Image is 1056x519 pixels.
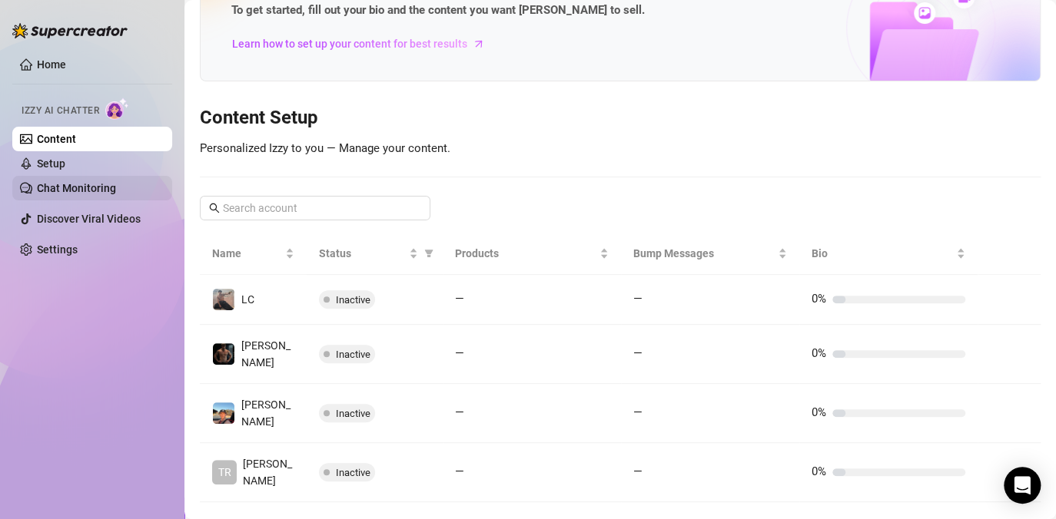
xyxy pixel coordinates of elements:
[471,36,486,51] span: arrow-right
[223,200,409,217] input: Search account
[455,346,464,360] span: —
[455,245,596,262] span: Products
[22,104,99,118] span: Izzy AI Chatter
[621,233,799,275] th: Bump Messages
[37,182,116,194] a: Chat Monitoring
[241,398,291,428] span: [PERSON_NAME]
[212,245,282,262] span: Name
[336,467,370,478] span: Inactive
[421,242,437,265] span: filter
[633,405,643,419] span: —
[336,294,370,306] span: Inactive
[37,58,66,71] a: Home
[209,203,220,213] span: search
[231,3,645,17] strong: To get started, fill out your bio and the content you want [PERSON_NAME] to sell.
[812,405,826,419] span: 0%
[443,233,621,275] th: Products
[455,405,464,419] span: —
[633,464,643,478] span: —
[455,292,464,306] span: —
[37,243,78,256] a: Settings
[243,458,292,487] span: [PERSON_NAME]
[37,133,76,145] a: Content
[12,23,128,38] img: logo-BBDzfeDw.svg
[799,233,978,275] th: Bio
[812,464,826,478] span: 0%
[455,464,464,478] span: —
[37,213,141,225] a: Discover Viral Videos
[812,245,953,262] span: Bio
[231,31,496,56] a: Learn how to set up your content for best results
[200,106,1041,131] h3: Content Setup
[336,349,370,360] span: Inactive
[633,245,775,262] span: Bump Messages
[307,233,443,275] th: Status
[241,339,291,369] span: [PERSON_NAME]
[232,35,467,52] span: Learn how to set up your content for best results
[241,293,254,306] span: LC
[633,292,643,306] span: —
[218,464,231,481] span: TR
[213,402,234,424] img: Zach
[812,346,826,360] span: 0%
[37,157,65,170] a: Setup
[424,249,433,258] span: filter
[200,233,307,275] th: Name
[812,292,826,306] span: 0%
[1004,467,1041,504] div: Open Intercom Messenger
[319,245,406,262] span: Status
[213,343,234,365] img: Trent
[633,346,643,360] span: —
[200,141,450,155] span: Personalized Izzy to you — Manage your content.
[105,98,129,120] img: AI Chatter
[336,408,370,419] span: Inactive
[213,289,234,310] img: LC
